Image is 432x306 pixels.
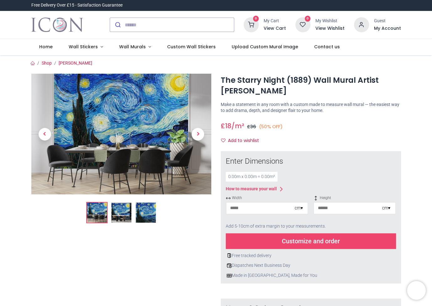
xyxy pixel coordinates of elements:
div: Enter Dimensions [226,156,396,167]
span: Contact us [314,44,340,50]
a: [PERSON_NAME] [59,61,92,66]
div: cm ▾ [294,205,303,211]
div: My Cart [264,18,286,24]
a: Previous [31,92,58,176]
sup: 0 [253,16,259,22]
span: Upload Custom Mural Image [232,44,298,50]
span: 36 [250,124,256,130]
div: Dispatches Next Business Day [226,262,396,269]
span: Wall Stickers [69,44,98,50]
span: Home [39,44,53,50]
i: Add to wishlist [221,138,225,143]
a: Shop [42,61,52,66]
span: Next [192,128,204,140]
small: (50% OFF) [259,124,283,130]
a: View Wishlist [315,25,345,32]
h1: The Starry Night (1889) Wall Mural Artist [PERSON_NAME] [221,75,401,97]
span: Custom Wall Stickers [167,44,216,50]
div: Add 5-10cm of extra margin to your measurements. [226,219,396,233]
a: My Account [374,25,401,32]
div: Made in [GEOGRAPHIC_DATA], Made for You [226,272,396,279]
a: 0 [295,22,310,27]
div: cm ▾ [382,205,390,211]
span: Previous [39,128,51,140]
img: The Starry Night (1889) Wall Mural Artist Vincent Van Gogh [31,74,212,194]
a: 0 [244,22,259,27]
span: Height [313,195,396,201]
div: Guest [374,18,401,24]
a: Wall Murals [111,39,159,55]
img: uk [227,273,232,278]
a: View Cart [264,25,286,32]
span: 18 [225,121,231,130]
a: Wall Stickers [61,39,111,55]
div: My Wishlist [315,18,345,24]
a: Next [184,92,211,176]
div: Free Delivery Over £15 - Satisfaction Guarantee [31,2,123,8]
button: Submit [110,18,125,32]
iframe: Customer reviews powered by Trustpilot [269,2,401,8]
button: Add to wishlistAdd to wishlist [221,135,264,146]
span: £ [221,121,231,130]
span: /m² [231,121,244,130]
a: Logo of Icon Wall Stickers [31,16,83,34]
div: Customize and order [226,233,396,249]
div: How to measure your wall [226,186,277,192]
iframe: Brevo live chat [407,281,426,300]
p: Make a statement in any room with a custom made to measure wall mural — the easiest way to add dr... [221,102,401,114]
img: WS-68618-03 [136,203,156,223]
div: Free tracked delivery [226,253,396,259]
sup: 0 [305,16,311,22]
img: Icon Wall Stickers [31,16,83,34]
span: Wall Murals [119,44,146,50]
div: 0.00 m x 0.00 m = 0.00 m² [226,172,277,182]
span: £ [247,124,256,130]
span: Width [226,195,308,201]
img: WS-68618-02 [111,203,131,223]
img: The Starry Night (1889) Wall Mural Artist Vincent Van Gogh [87,203,107,223]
